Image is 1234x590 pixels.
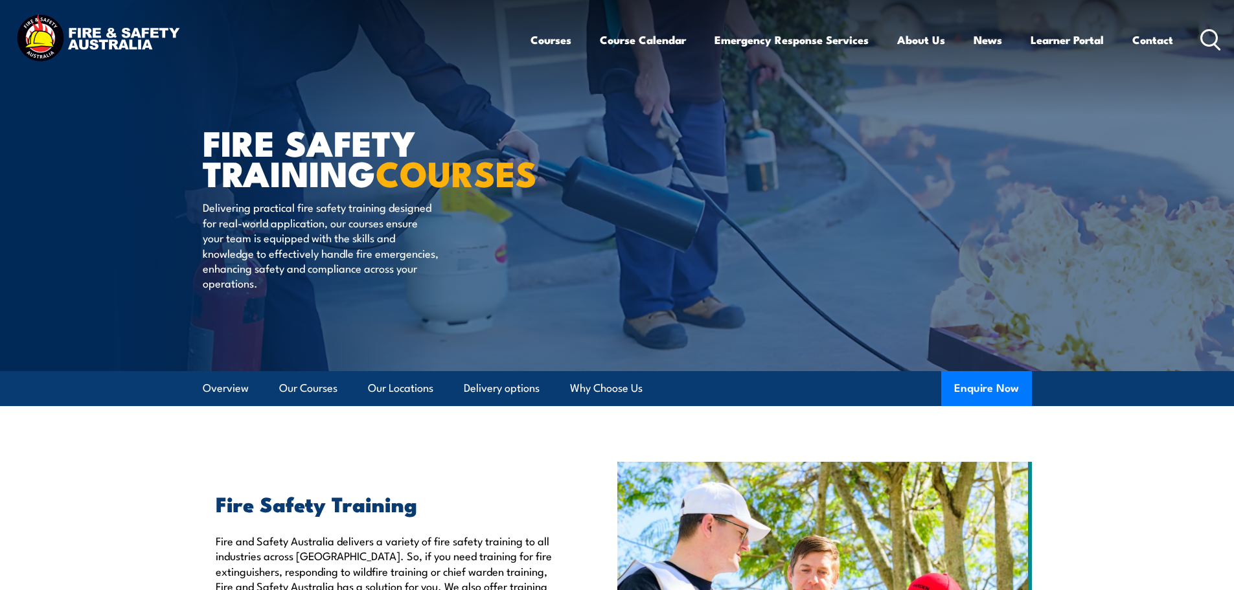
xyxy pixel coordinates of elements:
[279,371,337,405] a: Our Courses
[376,145,537,199] strong: COURSES
[464,371,540,405] a: Delivery options
[714,23,869,57] a: Emergency Response Services
[897,23,945,57] a: About Us
[531,23,571,57] a: Courses
[203,199,439,290] p: Delivering practical fire safety training designed for real-world application, our courses ensure...
[1031,23,1104,57] a: Learner Portal
[203,127,523,187] h1: FIRE SAFETY TRAINING
[368,371,433,405] a: Our Locations
[941,371,1032,406] button: Enquire Now
[600,23,686,57] a: Course Calendar
[1132,23,1173,57] a: Contact
[216,494,558,512] h2: Fire Safety Training
[203,371,249,405] a: Overview
[570,371,643,405] a: Why Choose Us
[974,23,1002,57] a: News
